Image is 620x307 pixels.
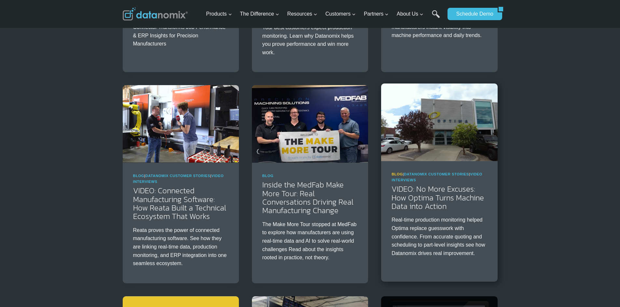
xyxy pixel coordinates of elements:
a: Schedule Demo [448,8,498,20]
a: Inside the MedFab Make More Tour: Real Conversations Driving Real Manufacturing Change [262,179,353,216]
span: Products [206,10,232,18]
a: Datanomix Customer Stories [404,172,469,176]
span: | | [133,174,224,184]
a: VIDEO: Connected Manufacturing Software: How Reata Built a Technical Ecosystem That Works [133,185,226,222]
img: Discover how Optima Manufacturing uses Datanomix to turn raw machine data into real-time insights... [381,83,497,161]
a: Blog [262,174,274,178]
p: The Make More Tour stopped at MedFab to explore how manufacturers are using real-time data and AI... [262,220,358,262]
a: Search [432,10,440,25]
img: Make More Tour at Medfab - See how AI in Manufacturing is taking the spotlight [252,85,368,162]
img: Reata’s Connected Manufacturing Software Ecosystem [123,85,239,162]
p: Reata proves the power of connected manufacturing software. See how they are linking real-time da... [133,226,228,268]
span: About Us [397,10,423,18]
a: Datanomix Customer Stories [145,174,211,178]
p: How the Datanomix Universal ERP Connector Transforms Job Performance & ERP Insights for Precision... [133,15,228,48]
a: VIDEO: No More Excuses: How Optima Turns Machine Data into Action [392,183,484,212]
a: Blog [133,174,145,178]
span: Partners [364,10,389,18]
p: Real-time production monitoring helped Optima replace guesswork with confidence. From accurate qu... [392,216,487,257]
p: Your best customers expect production monitoring. Learn why Datanomix helps you prove performance... [262,23,358,57]
span: Resources [287,10,317,18]
span: The Difference [240,10,279,18]
img: Datanomix [123,7,188,20]
a: Blog [392,172,403,176]
nav: Primary Navigation [203,4,444,25]
a: Video Interviews [392,172,482,182]
span: | | [392,172,482,182]
span: Customers [325,10,356,18]
a: Video Interviews [133,174,224,184]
